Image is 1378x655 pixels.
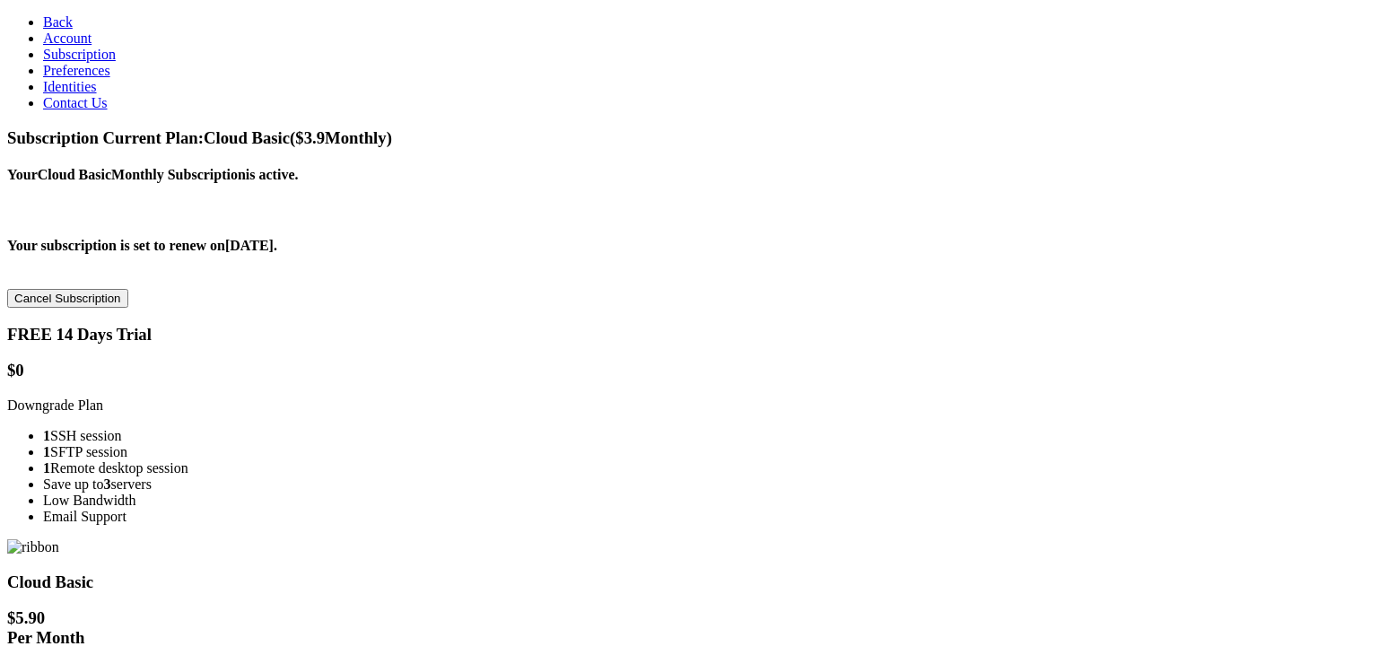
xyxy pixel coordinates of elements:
[43,460,1371,476] li: Remote desktop session
[43,444,1371,460] li: SFTP session
[43,444,50,459] strong: 1
[7,539,59,555] img: ribbon
[7,608,1371,648] h1: $ 5.90
[43,509,1371,525] li: Email Support
[7,325,1371,345] h3: FREE 14 Days Trial
[43,476,1371,493] li: Save up to servers
[7,572,1371,592] h3: Cloud Basic
[103,128,392,147] span: Current Plan: Cloud Basic ($ 3.9 Monthly)
[7,289,128,308] button: Cancel Subscription
[7,128,1371,148] h3: Subscription
[43,428,50,443] strong: 1
[43,31,92,46] a: Account
[43,493,1371,509] li: Low Bandwidth
[7,361,1371,380] h1: $0
[7,167,1371,183] h4: Your is active.
[7,628,1371,648] div: Per Month
[43,79,97,94] a: Identities
[43,460,50,476] strong: 1
[43,95,108,110] a: Contact Us
[43,14,73,30] a: Back
[38,167,246,182] b: Cloud Basic Monthly Subscription
[104,476,111,492] strong: 3
[43,47,116,62] a: Subscription
[43,428,1371,444] li: SSH session
[43,63,110,78] a: Preferences
[7,397,103,413] a: Downgrade Plan
[7,238,1371,254] h4: Your subscription is set to renew on [DATE] .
